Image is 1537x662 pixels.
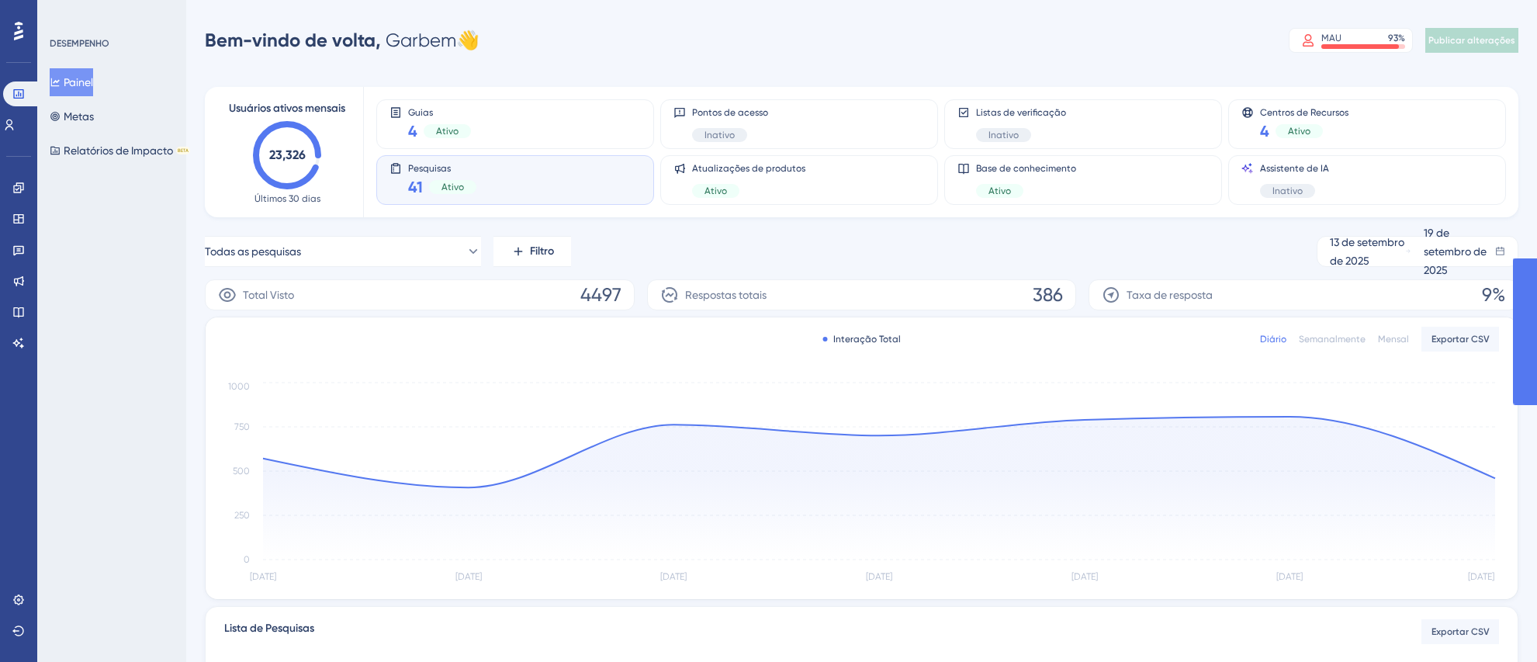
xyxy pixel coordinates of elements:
[692,163,805,174] font: Atualizações de produtos
[243,289,294,301] font: Total Visto
[580,284,621,306] font: 4497
[1260,107,1348,118] font: Centros de Recursos
[244,554,250,565] tspan: 0
[1260,122,1269,140] font: 4
[692,107,768,118] font: Pontos de acesso
[1431,626,1490,637] font: Exportar CSV
[1421,327,1499,352] button: Exportar CSV
[1330,236,1404,267] font: 13 de setembro de 2025
[1425,28,1518,53] button: Publicar alterações
[1071,571,1098,582] tspan: [DATE]
[386,29,456,51] font: Garbem
[1424,227,1487,276] font: 19 de setembro de 2025
[408,163,451,174] font: Pesquisas
[408,107,433,118] font: Guias
[1033,284,1063,306] font: 386
[530,244,554,258] font: Filtro
[685,289,767,301] font: Respostas totais
[1127,289,1213,301] font: Taxa de resposta
[1388,33,1398,43] font: 93
[866,571,892,582] tspan: [DATE]
[224,622,314,635] font: Lista de Pesquisas
[1378,334,1409,345] font: Mensal
[269,147,306,162] text: 23,326
[254,193,320,204] font: Últimos 30 dias
[64,110,94,123] font: Metas
[441,182,464,192] font: Ativo
[1321,33,1341,43] font: MAU
[250,571,276,582] tspan: [DATE]
[976,107,1066,118] font: Listas de verificação
[234,421,250,432] tspan: 750
[408,178,423,196] font: 41
[1431,334,1490,345] font: Exportar CSV
[205,245,301,258] font: Todas as pesquisas
[1260,334,1286,345] font: Diário
[988,130,1019,140] font: Inativo
[50,68,93,96] button: Painel
[205,236,481,267] button: Todas as pesquisas
[1468,571,1494,582] tspan: [DATE]
[1472,601,1518,647] iframe: Iniciador do Assistente de IA do UserGuiding
[660,571,687,582] tspan: [DATE]
[704,185,727,196] font: Ativo
[64,144,173,157] font: Relatórios de Impacto
[456,29,479,51] font: 👋
[50,137,190,165] button: Relatórios de ImpactoBETA
[50,102,94,130] button: Metas
[229,102,345,115] font: Usuários ativos mensais
[1288,126,1310,137] font: Ativo
[228,381,250,392] tspan: 1000
[1421,619,1499,644] button: Exportar CSV
[436,126,459,137] font: Ativo
[1272,185,1303,196] font: Inativo
[1398,33,1405,43] font: %
[1482,284,1505,306] font: 9%
[408,122,417,140] font: 4
[833,334,901,345] font: Interação Total
[988,185,1011,196] font: Ativo
[233,466,250,477] tspan: 500
[1276,571,1303,582] tspan: [DATE]
[1299,334,1366,345] font: Semanalmente
[50,38,109,49] font: DESEMPENHO
[1428,35,1515,46] font: Publicar alterações
[1260,163,1329,174] font: Assistente de IA
[704,130,735,140] font: Inativo
[493,236,571,267] button: Filtro
[455,571,482,582] tspan: [DATE]
[178,147,189,153] font: BETA
[64,76,93,88] font: Painel
[234,510,250,521] tspan: 250
[205,29,381,51] font: Bem-vindo de volta,
[976,163,1076,174] font: Base de conhecimento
